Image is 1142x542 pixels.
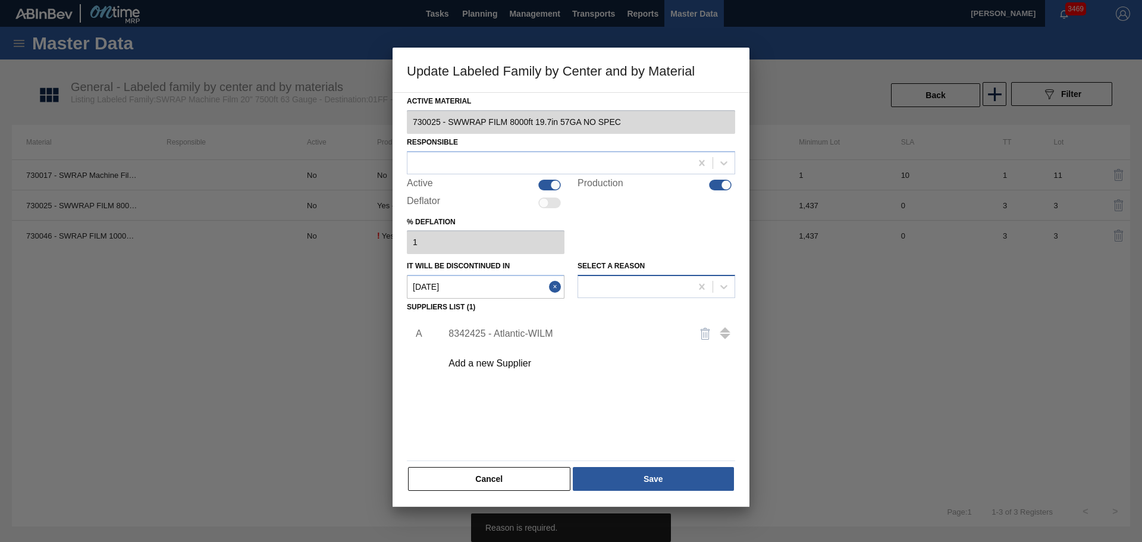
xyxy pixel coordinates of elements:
[407,275,564,299] input: mm/dd/yyyy
[408,467,570,491] button: Cancel
[407,303,475,311] label: Suppliers list (1)
[407,214,564,231] label: % deflation
[691,319,720,348] button: delete-icon
[549,275,564,299] button: Close
[573,467,734,491] button: Save
[448,328,682,339] div: 8342425 - Atlantic-WILM
[407,93,735,110] label: Active Material
[393,48,749,93] h3: Update Labeled Family by Center and by Material
[407,196,440,210] label: Deflator
[407,138,458,146] label: Responsible
[407,262,510,270] label: It will be discontinued in
[578,178,623,192] label: Production
[578,262,645,270] label: Select a reason
[448,358,682,369] div: Add a new Supplier
[407,319,425,349] li: A
[698,327,713,341] img: delete-icon
[407,178,433,192] label: Active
